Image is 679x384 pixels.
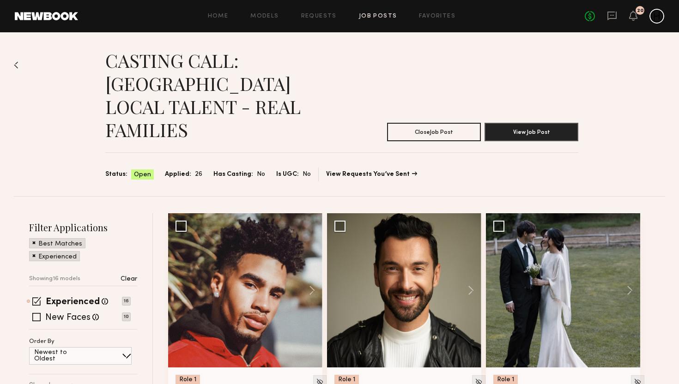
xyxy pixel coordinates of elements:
[250,13,279,19] a: Models
[134,170,151,180] span: Open
[359,13,397,19] a: Job Posts
[46,298,100,307] label: Experienced
[38,254,77,260] p: Experienced
[419,13,455,19] a: Favorites
[122,297,131,306] p: 16
[34,349,89,362] p: Newest to Oldest
[493,375,518,384] div: Role 1
[195,169,202,180] span: 26
[637,8,643,13] div: 20
[387,123,481,141] button: CloseJob Post
[121,276,137,282] p: Clear
[105,49,342,141] h1: CASTING CALL: [GEOGRAPHIC_DATA] LOCAL TALENT - REAL FAMILIES
[301,13,337,19] a: Requests
[45,313,91,323] label: New Faces
[29,276,80,282] p: Showing 16 models
[165,169,191,180] span: Applied:
[326,171,417,178] a: View Requests You’ve Sent
[176,375,200,384] div: Role 1
[14,61,18,69] img: Back to previous page
[29,339,55,345] p: Order By
[213,169,253,180] span: Has Casting:
[105,169,127,180] span: Status:
[485,123,578,141] button: View Job Post
[29,221,137,234] h2: Filter Applications
[122,312,131,321] p: 10
[257,169,265,180] span: No
[38,241,82,247] p: Best Matches
[208,13,229,19] a: Home
[276,169,299,180] span: Is UGC:
[303,169,311,180] span: No
[334,375,359,384] div: Role 1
